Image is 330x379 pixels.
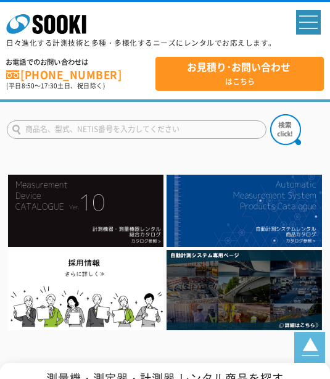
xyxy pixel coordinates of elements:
span: はこちら [156,60,323,86]
img: btn_search.png [270,114,301,145]
img: 自動計測システムカタログ [167,175,322,246]
span: 8:50 [22,81,35,90]
span: (平日 ～ 土日、祝日除く) [6,81,105,90]
img: 自動計測システム専用ページ [167,250,322,331]
strong: お見積り･お問い合わせ [187,60,291,73]
span: spMenu [299,22,318,23]
span: 17:30 [41,81,57,90]
img: SOOKI recruit [8,250,163,331]
input: 商品名、型式、NETIS番号を入力してください [7,120,266,139]
p: 日々進化する計測技術と多種・多様化するニーズにレンタルでお応えします。 [6,37,324,49]
span: お電話でのお問い合わせは [6,57,149,68]
a: お見積り･お問い合わせはこちら [155,57,324,90]
a: [PHONE_NUMBER] [6,69,149,81]
img: Catalog Ver10 [8,175,163,246]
